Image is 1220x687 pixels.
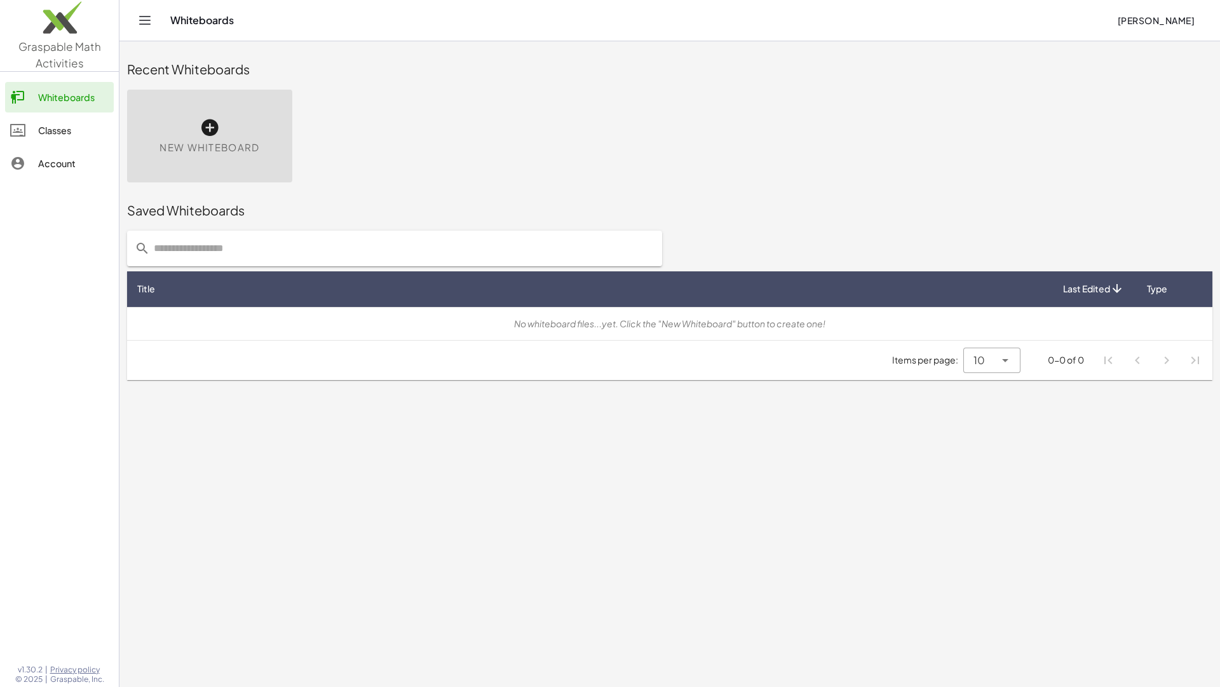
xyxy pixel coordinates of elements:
span: | [45,665,48,675]
span: New Whiteboard [159,140,259,155]
span: Last Edited [1063,282,1110,296]
button: [PERSON_NAME] [1107,9,1205,32]
span: Type [1147,282,1167,296]
a: Whiteboards [5,82,114,112]
span: Graspable Math Activities [18,39,101,70]
span: Graspable, Inc. [50,674,104,684]
div: 0-0 of 0 [1048,353,1084,367]
span: [PERSON_NAME] [1117,15,1195,26]
nav: Pagination Navigation [1094,346,1210,375]
span: © 2025 [15,674,43,684]
div: No whiteboard files...yet. Click the "New Whiteboard" button to create one! [137,317,1202,330]
div: Whiteboards [38,90,109,105]
div: Account [38,156,109,171]
span: 10 [973,353,985,368]
i: prepended action [135,241,150,256]
span: Items per page: [892,353,963,367]
a: Account [5,148,114,179]
a: Privacy policy [50,665,104,675]
div: Recent Whiteboards [127,60,1212,78]
div: Classes [38,123,109,138]
span: Title [137,282,155,296]
button: Toggle navigation [135,10,155,31]
span: | [45,674,48,684]
a: Classes [5,115,114,146]
div: Saved Whiteboards [127,201,1212,219]
span: v1.30.2 [18,665,43,675]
